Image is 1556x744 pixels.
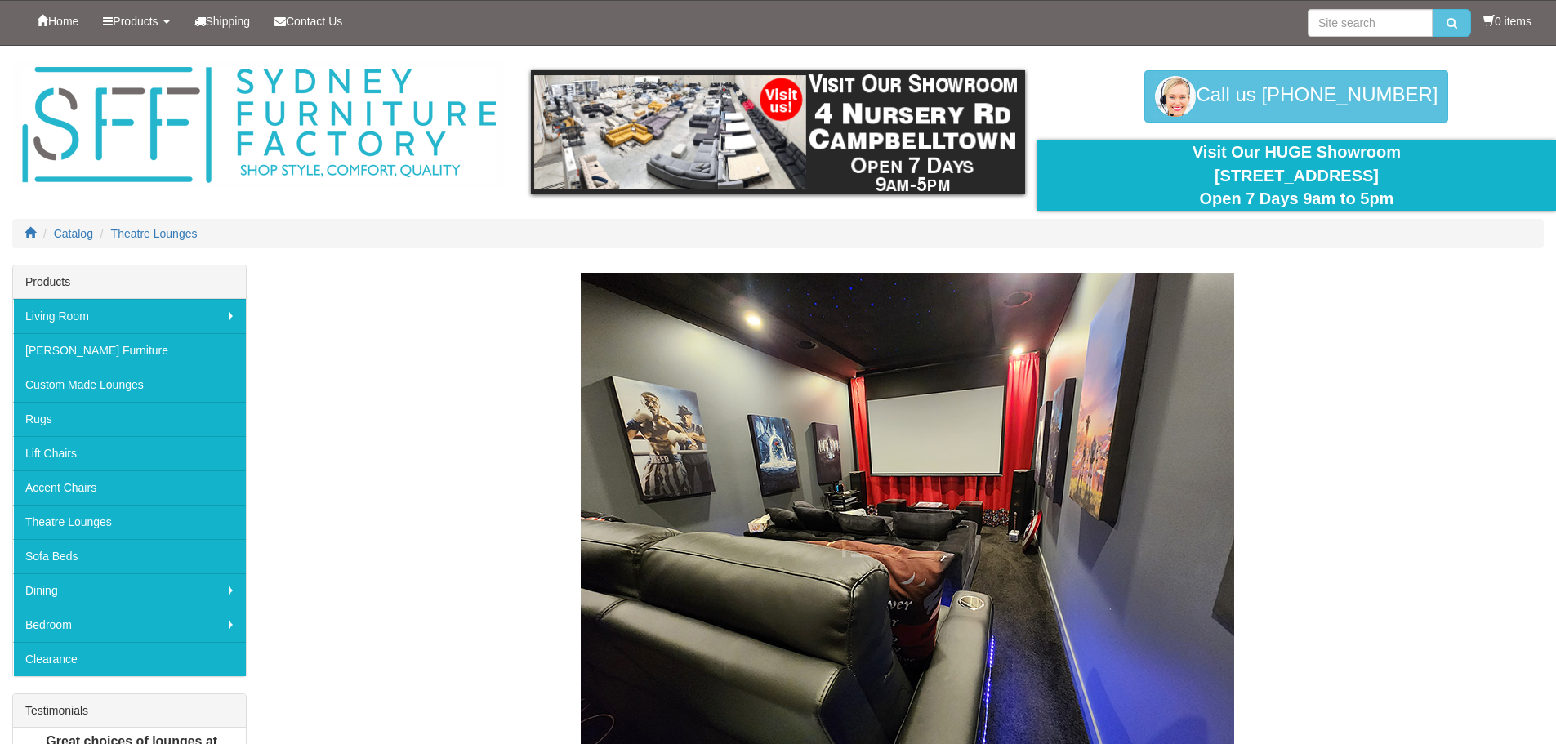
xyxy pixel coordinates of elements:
span: Home [48,15,78,28]
img: showroom.gif [531,70,1025,194]
input: Site search [1308,9,1433,37]
a: Dining [13,573,246,608]
a: Rugs [13,402,246,436]
span: Contact Us [286,15,342,28]
a: Bedroom [13,608,246,642]
span: Products [113,15,158,28]
div: Testimonials [13,694,246,728]
a: [PERSON_NAME] Furniture [13,333,246,368]
a: Shipping [182,1,263,42]
a: Home [25,1,91,42]
img: Sydney Furniture Factory [14,62,504,189]
div: Products [13,265,246,299]
a: Catalog [54,227,93,240]
a: Lift Chairs [13,436,246,470]
span: Shipping [206,15,251,28]
a: Contact Us [262,1,354,42]
div: Visit Our HUGE Showroom [STREET_ADDRESS] Open 7 Days 9am to 5pm [1050,140,1544,211]
a: Theatre Lounges [13,505,246,539]
li: 0 items [1483,13,1531,29]
a: Living Room [13,299,246,333]
a: Sofa Beds [13,539,246,573]
a: Accent Chairs [13,470,246,505]
a: Clearance [13,642,246,676]
a: Products [91,1,181,42]
a: Theatre Lounges [111,227,198,240]
a: Custom Made Lounges [13,368,246,402]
